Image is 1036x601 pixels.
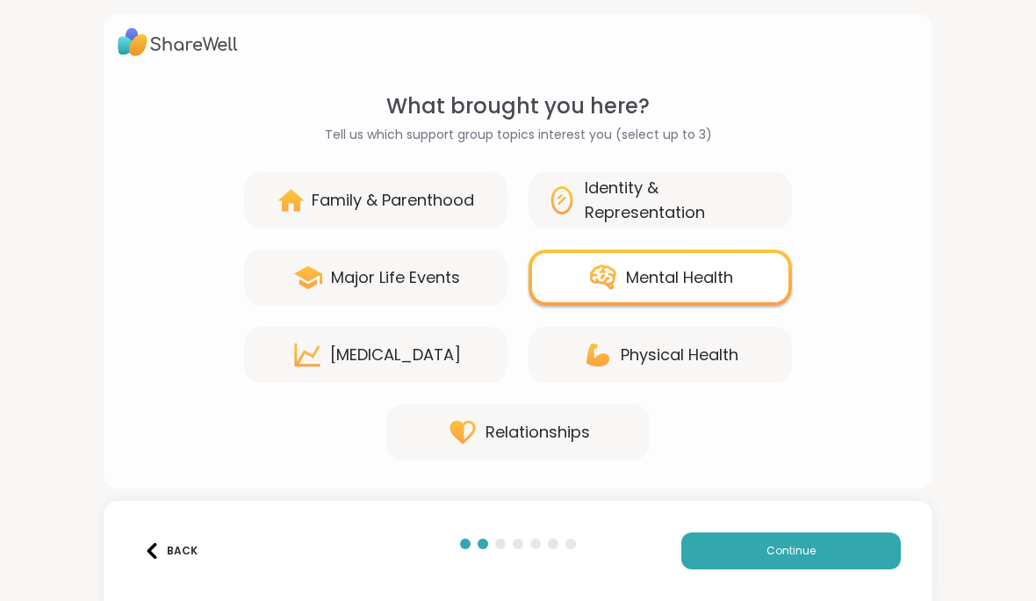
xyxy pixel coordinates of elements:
div: Major Life Events [331,265,460,290]
div: Relationships [486,420,590,445]
div: Identity & Representation [585,176,774,225]
div: Mental Health [626,265,733,290]
span: Continue [766,543,816,559]
span: Tell us which support group topics interest you (select up to 3) [325,126,712,144]
div: Physical Health [621,343,738,367]
button: Continue [681,532,901,569]
div: Back [144,543,198,559]
img: ShareWell Logo [118,22,238,62]
div: [MEDICAL_DATA] [330,343,461,367]
button: Back [135,532,205,569]
span: What brought you here? [386,91,650,122]
div: Family & Parenthood [312,188,474,213]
